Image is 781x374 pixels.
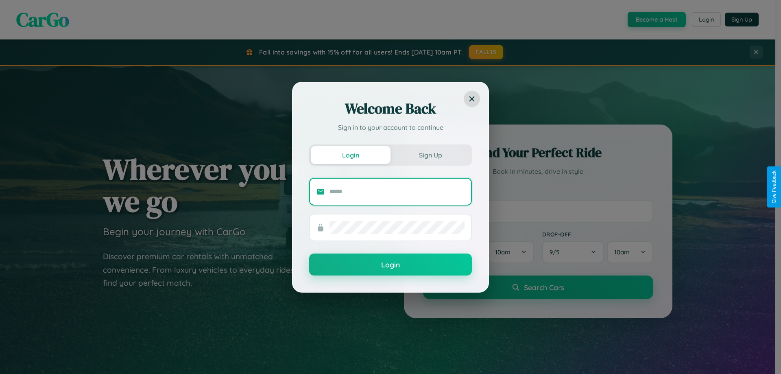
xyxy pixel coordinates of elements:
[309,254,472,276] button: Login
[771,171,777,203] div: Give Feedback
[390,146,470,164] button: Sign Up
[309,99,472,118] h2: Welcome Back
[311,146,390,164] button: Login
[309,122,472,132] p: Sign in to your account to continue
